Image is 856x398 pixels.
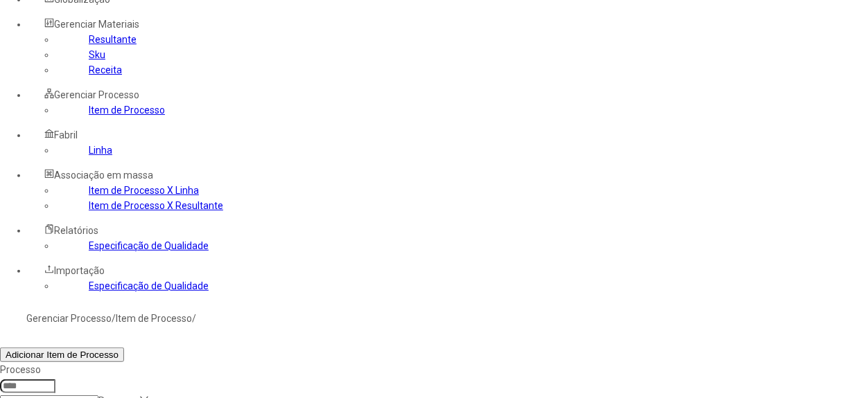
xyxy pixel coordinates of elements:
span: Fabril [54,129,78,141]
span: Importação [54,265,105,276]
a: Linha [89,145,112,156]
a: Item de Processo [89,105,165,116]
a: Especificação de Qualidade [89,240,209,251]
span: Associação em massa [54,170,153,181]
nz-breadcrumb-separator: / [112,313,116,324]
a: Receita [89,64,122,75]
span: Gerenciar Processo [54,89,139,100]
span: Adicionar Item de Processo [6,350,119,360]
nz-breadcrumb-separator: / [192,313,196,324]
a: Sku [89,49,105,60]
span: Relatórios [54,225,98,236]
a: Item de Processo [116,313,192,324]
a: Item de Processo X Linha [89,185,199,196]
a: Item de Processo X Resultante [89,200,223,211]
span: Gerenciar Materiais [54,19,139,30]
a: Gerenciar Processo [26,313,112,324]
a: Especificação de Qualidade [89,280,209,291]
a: Resultante [89,34,137,45]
